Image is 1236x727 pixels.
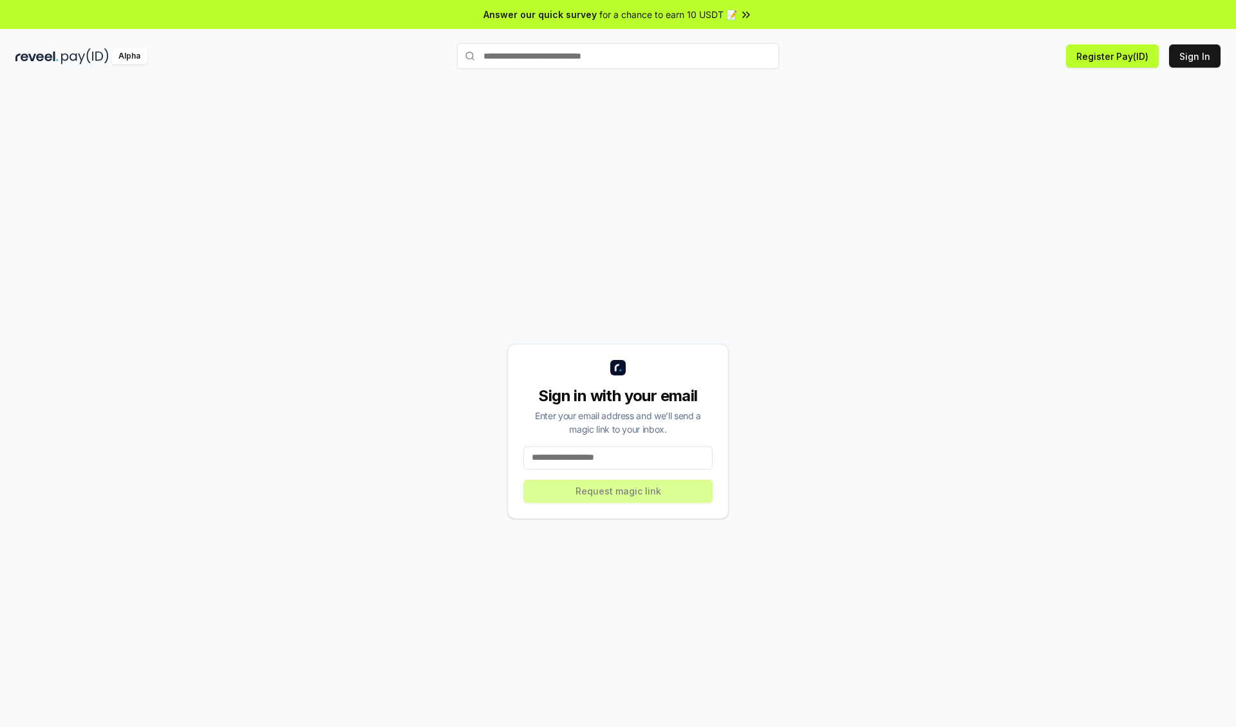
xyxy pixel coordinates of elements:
img: logo_small [610,360,626,375]
div: Sign in with your email [523,386,713,406]
button: Register Pay(ID) [1066,44,1159,68]
span: Answer our quick survey [483,8,597,21]
img: reveel_dark [15,48,59,64]
div: Enter your email address and we’ll send a magic link to your inbox. [523,409,713,436]
div: Alpha [111,48,147,64]
span: for a chance to earn 10 USDT 📝 [599,8,737,21]
button: Sign In [1169,44,1221,68]
img: pay_id [61,48,109,64]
